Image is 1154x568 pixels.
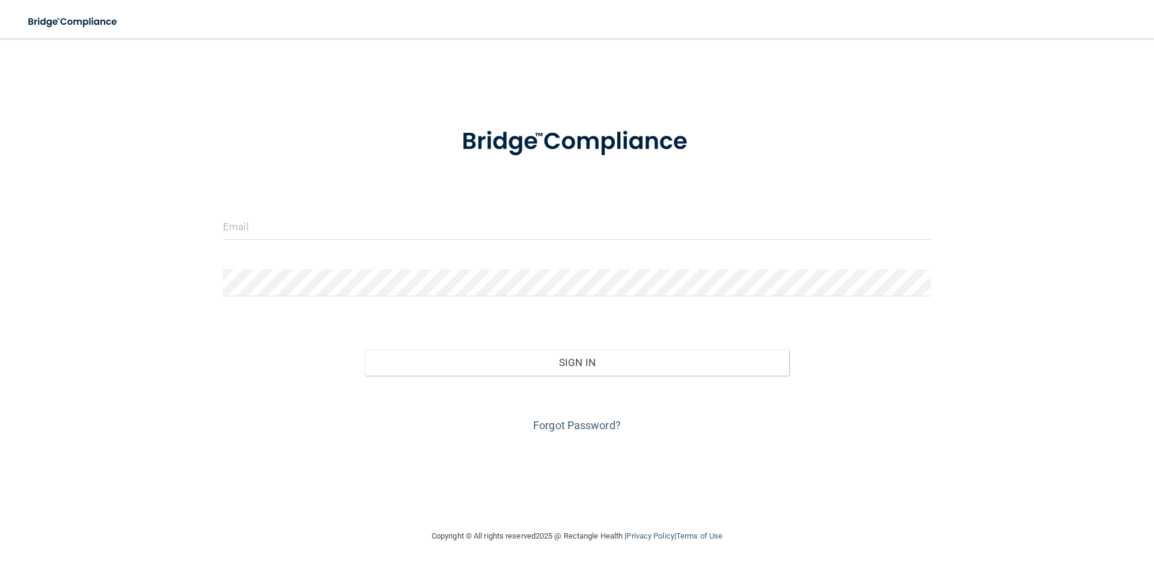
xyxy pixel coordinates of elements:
[626,531,674,540] a: Privacy Policy
[358,517,796,555] div: Copyright © All rights reserved 2025 @ Rectangle Health | |
[223,213,931,240] input: Email
[18,10,129,34] img: bridge_compliance_login_screen.278c3ca4.svg
[365,349,790,376] button: Sign In
[676,531,722,540] a: Terms of Use
[533,419,621,432] a: Forgot Password?
[437,111,717,173] img: bridge_compliance_login_screen.278c3ca4.svg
